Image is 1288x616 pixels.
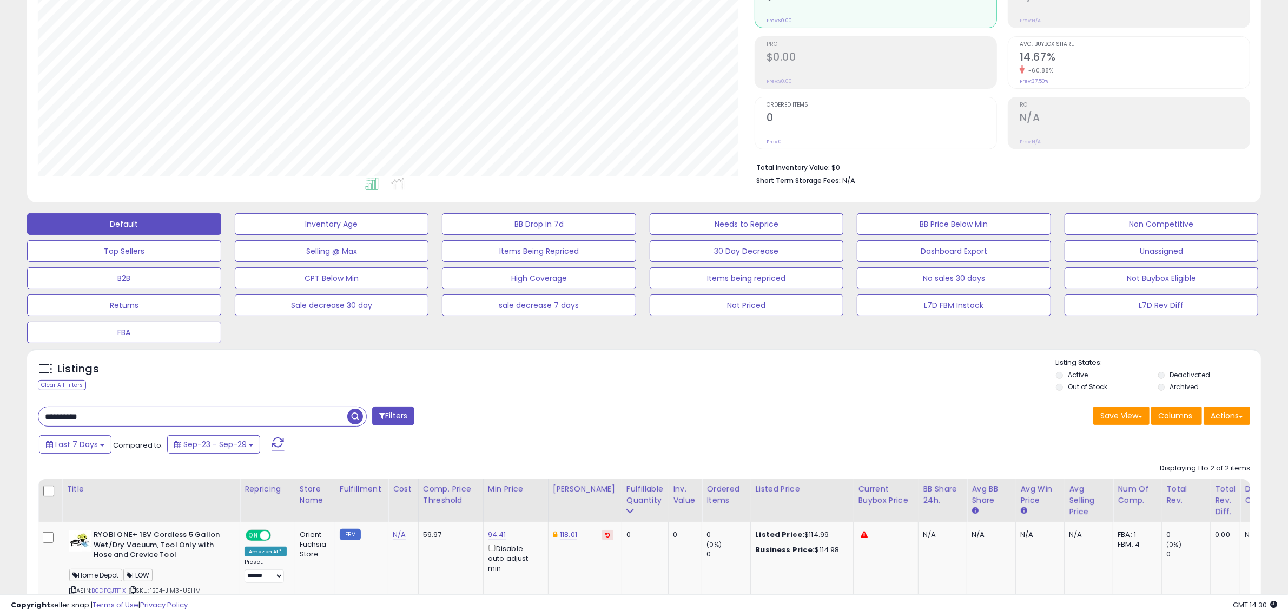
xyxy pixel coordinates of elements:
div: Total Rev. [1166,483,1206,506]
button: L7D FBM Instock [857,294,1051,316]
div: Orient Fuchsia Store [300,530,327,560]
div: Avg BB Share [972,483,1011,506]
div: Amazon AI * [245,547,287,556]
div: Displaying 1 to 2 of 2 items [1160,463,1250,474]
img: 31P752IGv0L._SL40_.jpg [69,530,91,552]
div: $114.99 [755,530,845,540]
small: -60.88% [1025,67,1054,75]
div: 0 [706,530,750,540]
h5: Listings [57,362,99,377]
a: B0DFQJTF1X [91,586,126,595]
label: Out of Stock [1068,382,1107,391]
button: Save View [1093,407,1150,425]
div: N/A [972,530,1007,540]
button: Not Buybox Eligible [1065,267,1259,289]
div: FBA: 1 [1118,530,1153,540]
button: Selling @ Max [235,240,429,262]
div: N/A [1245,530,1267,540]
button: Sale decrease 30 day [235,294,429,316]
button: Items Being Repriced [442,240,636,262]
div: 0 [673,530,693,540]
button: B2B [27,267,221,289]
div: 0.00 [1215,530,1232,540]
button: Inventory Age [235,213,429,235]
button: Non Competitive [1065,213,1259,235]
small: (0%) [706,540,722,549]
div: BB Share 24h. [923,483,962,506]
span: Columns [1158,410,1192,421]
span: FLOW [123,569,153,581]
span: N/A [842,175,855,186]
p: Listing States: [1056,358,1261,368]
b: Listed Price: [755,529,804,540]
div: Store Name [300,483,331,506]
div: 59.97 [423,530,475,540]
a: 118.01 [560,529,577,540]
small: (0%) [1166,540,1181,549]
button: BB Price Below Min [857,213,1051,235]
div: Title [67,483,235,495]
a: 94.41 [488,529,506,540]
button: High Coverage [442,267,636,289]
button: BB Drop in 7d [442,213,636,235]
span: Profit [767,42,996,48]
span: Compared to: [113,440,163,450]
div: 0 [706,549,750,559]
span: Sep-23 - Sep-29 [183,439,247,450]
span: ROI [1020,102,1250,108]
div: Days Cover [1245,483,1271,506]
b: Business Price: [755,545,815,555]
button: Returns [27,294,221,316]
span: Ordered Items [767,102,996,108]
strong: Copyright [11,600,50,610]
div: N/A [1020,530,1056,540]
div: Fulfillment [340,483,384,495]
b: Short Term Storage Fees: [756,176,841,185]
small: Prev: $0.00 [767,17,792,24]
small: Avg Win Price. [1020,506,1027,516]
div: 0 [1166,549,1210,559]
button: CPT Below Min [235,267,429,289]
button: Filters [372,407,414,425]
div: Avg Selling Price [1069,483,1108,517]
small: FBM [340,529,361,540]
div: N/A [1069,530,1105,540]
div: Min Price [488,483,544,495]
button: Unassigned [1065,240,1259,262]
div: Comp. Price Threshold [423,483,479,506]
button: No sales 30 days [857,267,1051,289]
div: Avg Win Price [1020,483,1060,506]
span: Avg. Buybox Share [1020,42,1250,48]
div: $114.98 [755,545,845,555]
li: $0 [756,160,1242,173]
label: Active [1068,370,1088,379]
button: FBA [27,322,221,343]
h2: 14.67% [1020,51,1250,65]
button: Top Sellers [27,240,221,262]
div: FBM: 4 [1118,540,1153,549]
div: Fulfillable Quantity [626,483,664,506]
button: L7D Rev Diff [1065,294,1259,316]
button: Default [27,213,221,235]
div: Disable auto adjust min [488,542,540,573]
div: Ordered Items [706,483,746,506]
a: Terms of Use [93,600,138,610]
div: N/A [923,530,959,540]
a: N/A [393,529,406,540]
div: Listed Price [755,483,849,495]
small: Prev: $0.00 [767,78,792,84]
span: OFF [269,531,287,540]
span: Last 7 Days [55,439,98,450]
h2: $0.00 [767,51,996,65]
div: Cost [393,483,414,495]
button: Columns [1151,407,1202,425]
a: Privacy Policy [140,600,188,610]
small: Avg BB Share. [972,506,978,516]
div: seller snap | | [11,600,188,611]
h2: N/A [1020,112,1250,126]
div: Total Rev. Diff. [1215,483,1236,517]
button: Last 7 Days [39,435,111,454]
button: Dashboard Export [857,240,1051,262]
b: RYOBI ONE+ 18V Cordless 5 Gallon Wet/Dry Vacuum, Tool Only with Hose and Crevice Tool [94,530,225,563]
small: Prev: N/A [1020,139,1041,145]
